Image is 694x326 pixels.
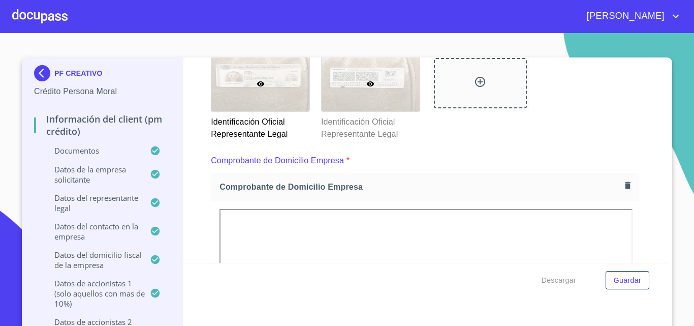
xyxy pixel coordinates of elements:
button: account of current user [579,8,682,24]
span: [PERSON_NAME] [579,8,670,24]
p: Datos del domicilio fiscal de la empresa [34,250,150,270]
p: Documentos [34,145,150,156]
span: Descargar [542,274,576,287]
p: Identificación Oficial Representante Legal [321,112,419,140]
p: Identificación Oficial Representante Legal [211,112,309,140]
div: PF CREATIVO [34,65,171,85]
button: Guardar [606,271,649,290]
img: Docupass spot blue [34,65,54,81]
p: Datos del contacto en la empresa [34,221,150,242]
p: Datos de accionistas 1 (solo aquellos con mas de 10%) [34,278,150,309]
p: Comprobante de Domicilio Empresa [211,155,344,167]
p: Datos de la empresa solicitante [34,164,150,185]
button: Descargar [538,271,580,290]
p: Información del Client (PM crédito) [34,113,171,137]
span: Guardar [614,274,641,287]
p: Crédito Persona Moral [34,85,171,98]
p: PF CREATIVO [54,69,103,77]
p: Datos del representante legal [34,193,150,213]
span: Comprobante de Domicilio Empresa [219,182,621,192]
